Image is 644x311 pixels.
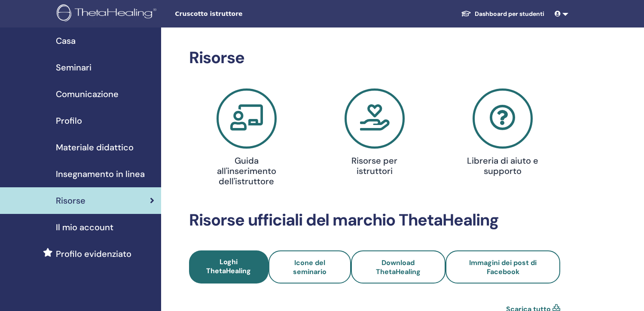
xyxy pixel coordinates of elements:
[351,250,446,284] a: Download ThetaHealing
[205,155,288,186] h4: Guida all'inserimento dell'istruttore
[461,155,544,176] h4: Libreria di aiuto e supporto
[461,10,471,17] img: graduation-cap-white.svg
[56,141,134,154] span: Materiale didattico
[316,88,433,180] a: Risorse per istruttori
[454,6,551,22] a: Dashboard per studenti
[56,88,119,101] span: Comunicazione
[206,257,251,275] span: Loghi ThetaHealing
[56,194,85,207] span: Risorse
[175,9,304,18] span: Cruscotto istruttore
[56,168,145,180] span: Insegnamento in linea
[189,210,560,230] h2: Risorse ufficiali del marchio ThetaHealing
[189,250,269,284] a: Loghi ThetaHealing
[56,114,82,127] span: Profilo
[56,221,113,234] span: Il mio account
[56,61,92,74] span: Seminari
[469,258,537,276] span: Immagini dei post di Facebook
[188,88,305,190] a: Guida all'inserimento dell'istruttore
[293,258,327,276] span: Icone del seminario
[444,88,562,180] a: Libreria di aiuto e supporto
[56,247,131,260] span: Profilo evidenziato
[376,258,421,276] span: Download ThetaHealing
[189,48,560,68] h2: Risorse
[57,4,159,24] img: logo.png
[446,250,560,284] a: Immagini dei post di Facebook
[56,34,76,47] span: Casa
[333,155,416,176] h4: Risorse per istruttori
[269,250,351,284] a: Icone del seminario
